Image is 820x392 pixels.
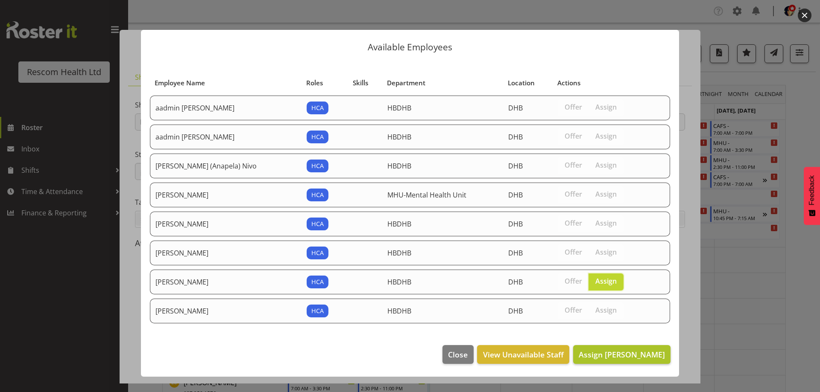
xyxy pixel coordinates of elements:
[150,270,302,294] td: [PERSON_NAME]
[387,277,411,287] span: HBDHB
[565,190,582,198] span: Offer
[150,241,302,265] td: [PERSON_NAME]
[595,277,617,285] span: Assign
[387,190,466,200] span: MHU-Mental Health Unit
[150,154,302,178] td: [PERSON_NAME] (Anapela) Nivo
[595,306,617,314] span: Assign
[808,175,816,205] span: Feedback
[565,132,582,140] span: Offer
[565,248,582,256] span: Offer
[579,349,665,360] span: Assign [PERSON_NAME]
[387,132,411,142] span: HBDHB
[508,78,535,88] span: Location
[508,277,523,287] span: DHB
[150,183,302,207] td: [PERSON_NAME]
[565,161,582,169] span: Offer
[442,345,473,364] button: Close
[311,248,324,258] span: HCA
[387,103,411,113] span: HBDHB
[311,190,324,200] span: HCA
[150,212,302,236] td: [PERSON_NAME]
[155,78,205,88] span: Employee Name
[508,306,523,316] span: DHB
[311,306,324,316] span: HCA
[311,219,324,229] span: HCA
[311,132,324,142] span: HCA
[595,190,617,198] span: Assign
[508,103,523,113] span: DHB
[448,349,468,360] span: Close
[508,161,523,171] span: DHB
[387,219,411,229] span: HBDHB
[508,219,523,229] span: DHB
[573,345,671,364] button: Assign [PERSON_NAME]
[508,190,523,200] span: DHB
[150,96,302,120] td: aadmin [PERSON_NAME]
[595,103,617,111] span: Assign
[565,103,582,111] span: Offer
[353,78,368,88] span: Skills
[557,78,580,88] span: Actions
[311,161,324,171] span: HCA
[387,248,411,258] span: HBDHB
[477,345,569,364] button: View Unavailable Staff
[387,306,411,316] span: HBDHB
[508,132,523,142] span: DHB
[150,299,302,323] td: [PERSON_NAME]
[565,277,582,285] span: Offer
[311,277,324,287] span: HCA
[387,161,411,171] span: HBDHB
[150,125,302,149] td: aadmin [PERSON_NAME]
[595,161,617,169] span: Assign
[483,349,564,360] span: View Unavailable Staff
[595,248,617,256] span: Assign
[595,219,617,227] span: Assign
[387,78,425,88] span: Department
[508,248,523,258] span: DHB
[311,103,324,113] span: HCA
[149,43,671,52] p: Available Employees
[804,167,820,225] button: Feedback - Show survey
[565,219,582,227] span: Offer
[306,78,323,88] span: Roles
[595,132,617,140] span: Assign
[565,306,582,314] span: Offer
